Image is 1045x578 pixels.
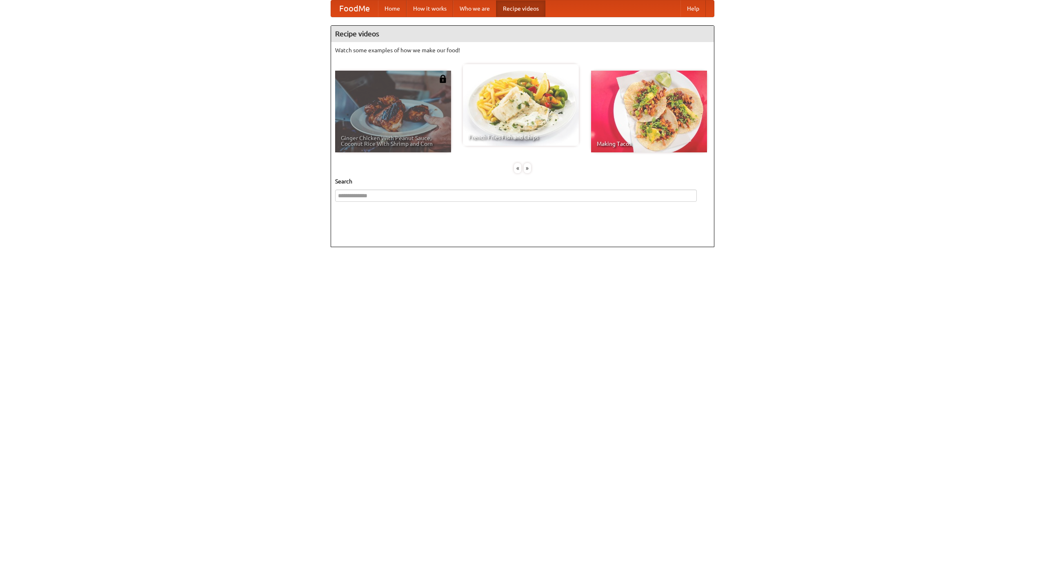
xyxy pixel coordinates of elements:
a: FoodMe [331,0,378,17]
a: Help [680,0,706,17]
a: Who we are [453,0,496,17]
a: Recipe videos [496,0,545,17]
a: French Fries Fish and Chips [463,64,579,146]
a: Making Tacos [591,71,707,152]
a: How it works [407,0,453,17]
h5: Search [335,177,710,185]
p: Watch some examples of how we make our food! [335,46,710,54]
div: » [524,163,531,173]
span: Making Tacos [597,141,701,147]
a: Home [378,0,407,17]
span: French Fries Fish and Chips [469,134,573,140]
div: « [514,163,521,173]
h4: Recipe videos [331,26,714,42]
img: 483408.png [439,75,447,83]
